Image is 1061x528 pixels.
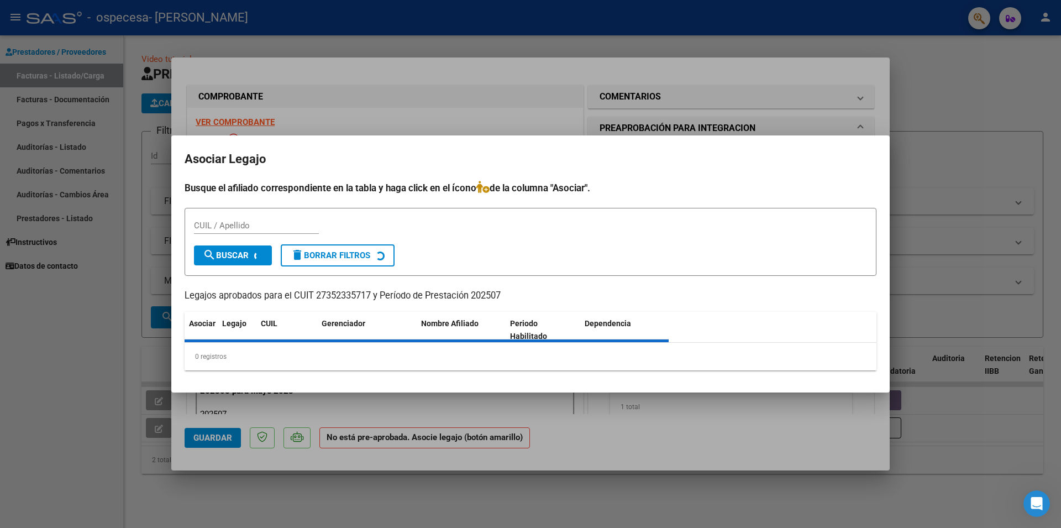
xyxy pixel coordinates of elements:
[322,319,365,328] span: Gerenciador
[9,158,212,269] div: Soporte dice…
[510,319,547,341] span: Periodo Habilitado
[185,289,876,303] p: Legajos aprobados para el CUIT 27352335717 y Período de Prestación 202507
[185,343,876,370] div: 0 registros
[9,339,212,358] textarea: Escribe un mensaje...
[115,331,203,363] div: CUIT: 30662172991 Mi CUIL: 27352335717 Número de factura: 30
[203,250,249,260] span: Buscar
[9,269,212,324] div: Soporte dice…
[9,158,181,268] div: Si al querer asociar el legajo al comprobante no le salen los datos del beneficiario deberá comun...
[261,319,277,328] span: CUIL
[49,48,203,80] div: Me aparece el mensaje "No hay expedientes habilitados para este período."
[52,362,61,370] button: Adjuntar un archivo
[193,4,214,25] button: Inicio
[317,312,417,348] datatable-header-cell: Gerenciador
[291,250,370,260] span: Borrar Filtros
[256,312,317,348] datatable-header-cell: CUIL
[9,111,181,156] div: Buenos dias, Muchas gracias por comunicarse con el soporte técnico de la plataforma.
[203,248,216,262] mat-icon: search
[18,306,80,313] div: Soporte • Hace 4h
[18,117,172,150] div: Buenos dias, Muchas gracias por comunicarse con el soporte técnico de la plataforma.
[281,244,395,266] button: Borrar Filtros
[9,41,212,96] div: Elizabeth dice…
[218,312,256,348] datatable-header-cell: Legajo
[421,319,479,328] span: Nombre Afiliado
[417,312,506,348] datatable-header-cell: Nombre Afiliado
[9,96,212,111] div: [DATE]
[194,245,272,265] button: Buscar
[185,149,876,170] h2: Asociar Legajo
[106,324,212,370] div: CUIT: 30662172991Mi CUIL: 27352335717Número de factura: 30
[18,276,172,297] div: Indiquenos por favor su cuit y número de fc para verificar en sistema
[185,312,218,348] datatable-header-cell: Asociar
[40,41,212,87] div: Me aparece el mensaje "No hay expedientes habilitados para este período."
[31,6,49,24] div: Profile image for Soporte
[7,4,28,25] button: go back
[17,362,26,371] button: Selector de emoji
[9,269,181,304] div: Indiquenos por favor su cuit y número de fc para verificar en sistemaSoporte • Hace 4h
[54,6,88,14] h1: Soporte
[222,319,246,328] span: Legajo
[9,324,212,383] div: Elizabeth dice…
[506,312,580,348] datatable-header-cell: Periodo Habilitado
[190,358,207,375] button: Enviar un mensaje…
[189,319,216,328] span: Asociar
[585,319,631,328] span: Dependencia
[580,312,669,348] datatable-header-cell: Dependencia
[1023,490,1050,517] iframe: Intercom live chat
[18,164,172,262] div: Si al querer asociar el legajo al comprobante no le salen los datos del beneficiario deberá comun...
[185,181,876,195] h4: Busque el afiliado correspondiente en la tabla y haga click en el ícono de la columna "Asociar".
[9,111,212,158] div: Soporte dice…
[54,14,76,25] p: Activo
[35,362,44,370] button: Selector de gif
[291,248,304,262] mat-icon: delete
